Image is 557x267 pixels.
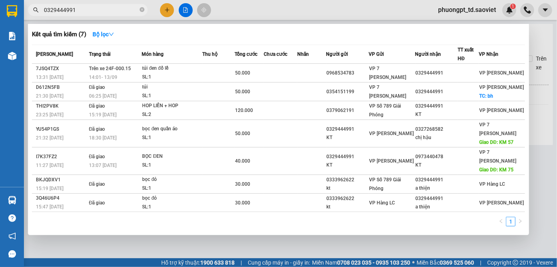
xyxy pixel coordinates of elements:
span: search [33,7,39,13]
span: VP Nhận [479,51,498,57]
span: Đã giao [89,200,105,206]
div: SL: 1 [142,92,202,100]
span: 30.000 [235,181,250,187]
span: Giao DĐ: KM 57 [479,139,514,145]
span: VP [PERSON_NAME] [479,108,524,113]
div: 0329444991 [416,102,458,110]
a: 1 [506,217,515,226]
span: 50.000 [235,70,250,76]
div: túi [142,83,202,92]
span: Món hàng [142,51,164,57]
span: 06:25 [DATE] [89,93,117,99]
span: VP [PERSON_NAME] [369,158,414,164]
div: bọc đen quần áo [142,125,202,133]
div: SL: 1 [142,184,202,193]
span: 40.000 [235,158,250,164]
div: 0333962622 [327,176,369,184]
div: a thiện [416,184,458,192]
span: close-circle [140,6,144,14]
div: HOP LIỀN + HOP [142,102,202,110]
span: down [109,31,114,37]
div: 0354151199 [327,88,369,96]
span: TC: bh [479,93,493,99]
span: Đã giao [89,103,105,109]
span: close-circle [140,7,144,12]
div: SL: 2 [142,110,202,119]
span: VP 7 [PERSON_NAME] [479,122,516,136]
span: VP Số 789 Giải Phóng [369,103,401,118]
div: 0329444991 [416,69,458,77]
div: KT [327,133,369,142]
div: SL: 1 [142,161,202,170]
div: 0968534783 [327,69,369,77]
span: 120.000 [235,108,253,113]
div: túi đen đồ lễ [142,64,202,73]
div: kt [327,203,369,211]
strong: Bộ lọc [93,31,114,37]
span: VP Hàng LC [369,200,395,206]
li: 1 [506,217,516,226]
div: KT [327,161,369,169]
span: Người nhận [415,51,441,57]
span: [PERSON_NAME] [36,51,73,57]
span: VP Số 789 Giải Phóng [369,177,401,191]
span: 14:01 - 13/09 [89,75,117,80]
span: VP Gửi [369,51,384,57]
button: right [516,217,525,226]
span: VP [PERSON_NAME] [479,70,524,76]
span: 50.000 [235,131,250,136]
div: KT [416,161,458,169]
div: 3Q46U6P4 [36,194,87,202]
div: 0329444991 [416,176,458,184]
div: a thiện [416,203,458,211]
div: BỌC ĐEN [142,152,202,161]
div: 0329444991 [327,153,369,161]
span: VP [PERSON_NAME] [479,200,524,206]
li: Next Page [516,217,525,226]
span: right [518,219,523,224]
span: Đã giao [89,181,105,187]
div: 0973440478 [416,153,458,161]
span: 30.000 [235,200,250,206]
div: 0333962622 [327,194,369,203]
span: Nhãn [297,51,309,57]
div: 0379062191 [327,106,369,115]
span: Đã giao [89,126,105,132]
span: VP 7 [PERSON_NAME] [479,149,516,164]
span: 13:07 [DATE] [89,163,117,168]
span: VP [PERSON_NAME] [369,131,414,136]
span: 15:19 [DATE] [36,186,63,191]
input: Tìm tên, số ĐT hoặc mã đơn [44,6,138,14]
div: bọc đỏ [142,194,202,203]
div: BKJQDXV1 [36,176,87,184]
div: SL: 1 [142,203,202,212]
div: 0329444991 [416,194,458,203]
button: Bộ lọcdown [86,28,120,41]
img: logo-vxr [7,5,17,17]
div: I7K37FZ2 [36,153,87,161]
div: 0329444991 [327,125,369,133]
span: notification [8,232,16,240]
span: VP Hàng LC [479,181,505,187]
div: chị hậu [416,133,458,142]
span: 50.000 [235,89,250,94]
span: 21:32 [DATE] [36,135,63,141]
button: left [496,217,506,226]
img: warehouse-icon [8,52,16,60]
span: VP 7 [PERSON_NAME] [369,84,406,99]
span: Người gửi [326,51,348,57]
div: SL: 1 [142,133,202,142]
span: 18:30 [DATE] [89,135,117,141]
span: TT xuất HĐ [458,47,474,61]
span: Thu hộ [203,51,218,57]
span: message [8,250,16,258]
div: KT [416,110,458,119]
span: 23:25 [DATE] [36,112,63,118]
span: Trên xe 24F-000.15 [89,66,131,71]
span: Giao DĐ: KM 75 [479,167,514,173]
div: YU54P1GS [36,125,87,133]
span: 13:31 [DATE] [36,75,63,80]
div: D612N5FB [36,83,87,92]
div: 7JSQ4TZX [36,65,87,73]
span: 15:19 [DATE] [89,112,117,118]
